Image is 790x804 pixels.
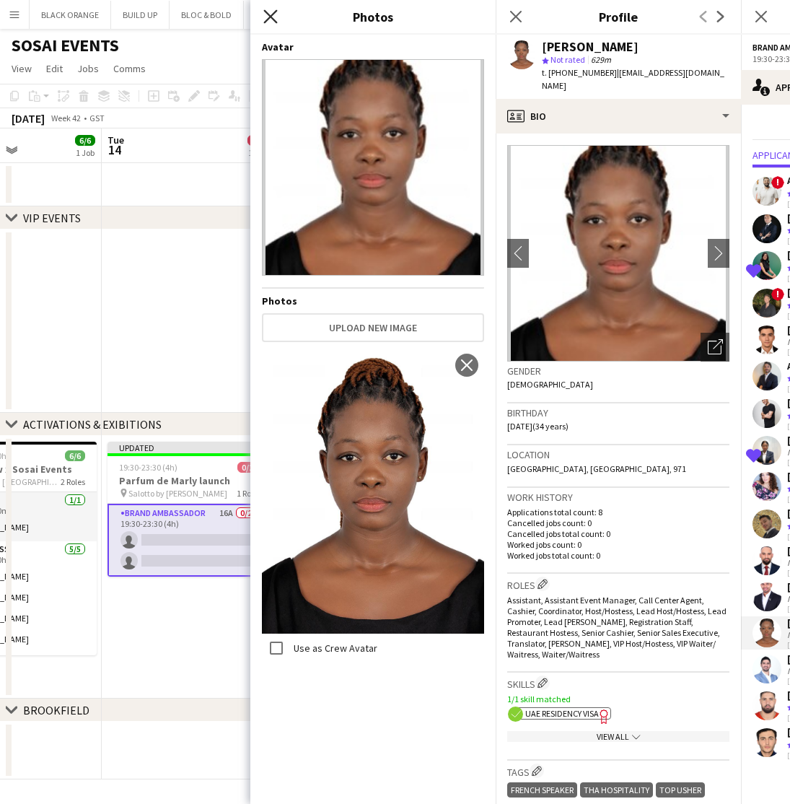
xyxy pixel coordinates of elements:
span: Salotto by [PERSON_NAME] [128,488,227,499]
h3: Tags [507,764,729,779]
span: 1 Role [237,488,258,499]
p: Worked jobs total count: 0 [507,550,729,561]
label: Use as Crew Avatar [291,642,377,655]
span: 14 [105,141,124,158]
a: Comms [107,59,152,78]
a: Edit [40,59,69,78]
span: [DATE] (34 years) [507,421,569,432]
div: FRENCH SPEAKER [507,782,577,798]
span: ! [771,176,784,189]
img: Crew avatar [262,59,484,276]
h3: Parfum de Marly launch [107,475,269,488]
div: View All [507,731,729,742]
span: 2 Roles [61,476,85,487]
span: 6/6 [75,135,95,146]
div: THA HOSPITALITY [580,782,653,798]
div: BROOKFIELD [23,703,89,717]
app-card-role: Brand Ambassador16A0/219:30-23:30 (4h) [107,504,269,577]
h3: Location [507,448,729,461]
app-job-card: Updated19:30-23:30 (4h)0/2Parfum de Marly launch Salotto by [PERSON_NAME]1 RoleBrand Ambassador16... [107,442,269,577]
span: Jobs [77,62,99,75]
h3: Gender [507,364,729,377]
span: Assistant, Assistant Event Manager, Call Center Agent, Cashier, Coordinator, Host/Hostess, Lead H... [507,595,727,660]
span: Week 42 [48,113,84,123]
h3: Work history [507,491,729,504]
p: 1/1 skill matched [507,694,729,704]
h1: SOSAI EVENTS [12,35,119,56]
h3: Roles [507,577,729,592]
span: [DEMOGRAPHIC_DATA] [507,379,593,390]
button: Upload new image [262,313,484,342]
div: Updated [107,442,269,454]
div: 1 Job [248,147,267,158]
div: GST [89,113,105,123]
p: Applications total count: 8 [507,507,729,517]
div: VIP EVENTS [23,211,81,225]
div: 1 Job [76,147,95,158]
span: Not rated [550,54,585,65]
a: View [6,59,38,78]
span: t. [PHONE_NUMBER] [542,67,617,78]
div: ACTIVATIONS & EXIBITIONS [23,417,162,432]
span: ! [771,288,784,301]
span: 629m [588,54,614,65]
h3: Profile [496,7,741,26]
span: Tue [107,134,124,147]
button: BLOC & BOLD [170,1,244,29]
span: Comms [113,62,146,75]
div: Bio [496,99,741,134]
div: [PERSON_NAME] [542,40,638,53]
h3: Birthday [507,406,729,419]
img: Crew photo 1119625 [262,348,484,634]
span: Edit [46,62,63,75]
button: BUILD UP [111,1,170,29]
p: Worked jobs count: 0 [507,539,729,550]
p: Cancelled jobs total count: 0 [507,528,729,539]
span: 0/2 [247,135,268,146]
span: | [EMAIL_ADDRESS][DOMAIN_NAME] [542,67,724,91]
span: View [12,62,32,75]
div: [DATE] [12,111,45,126]
span: [GEOGRAPHIC_DATA], [GEOGRAPHIC_DATA], 971 [507,463,686,474]
span: 19:30-23:30 (4h) [119,463,177,473]
h4: Avatar [262,40,484,53]
span: UAE Residency Visa [525,708,599,719]
img: Crew avatar or photo [507,145,729,362]
a: Jobs [71,59,105,78]
p: Cancelled jobs count: 0 [507,517,729,528]
button: PRADA EMIRATES LLC [244,1,344,29]
h4: Photos [262,294,484,307]
span: 6/6 [65,451,85,462]
span: 0/2 [237,463,258,473]
div: TOP USHER [656,782,705,798]
button: BLACK ORANGE [30,1,111,29]
div: Open photos pop-in [701,333,729,362]
h3: Photos [250,7,496,26]
h3: Skills [507,676,729,691]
